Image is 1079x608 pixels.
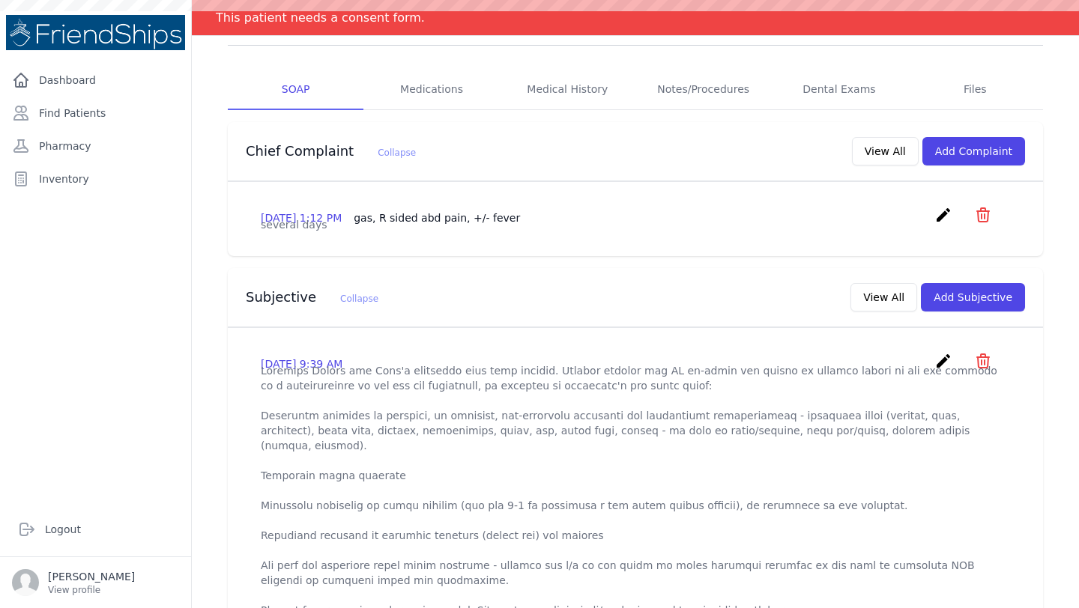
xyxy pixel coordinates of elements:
a: Files [907,70,1043,110]
p: View profile [48,584,135,596]
nav: Tabs [228,70,1043,110]
p: [DATE] 1:12 PM [261,210,520,225]
a: Pharmacy [6,131,185,161]
a: Medical History [500,70,635,110]
a: create [934,359,956,373]
button: Add Complaint [922,137,1025,165]
h3: Chief Complaint [246,142,416,160]
a: Logout [12,514,179,544]
span: gas, R sided abd pain, +/- fever [354,212,520,224]
i: create [934,206,952,224]
span: Collapse [378,148,416,158]
a: Inventory [6,164,185,194]
span: Collapse [340,294,378,304]
button: View All [852,137,919,165]
h3: Subjective [246,288,378,306]
i: create [934,352,952,370]
a: Medications [363,70,499,110]
button: Add Subjective [921,283,1025,311]
p: several days [261,217,1010,232]
img: Medical Missions EMR [6,15,185,50]
a: Notes/Procedures [635,70,771,110]
a: SOAP [228,70,363,110]
a: [PERSON_NAME] View profile [12,569,179,596]
a: Dental Exams [771,70,907,110]
a: Find Patients [6,98,185,128]
button: View All [850,283,917,311]
a: Dashboard [6,65,185,95]
p: [PERSON_NAME] [48,569,135,584]
a: create [934,213,956,227]
p: [DATE] 9:39 AM [261,356,342,371]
